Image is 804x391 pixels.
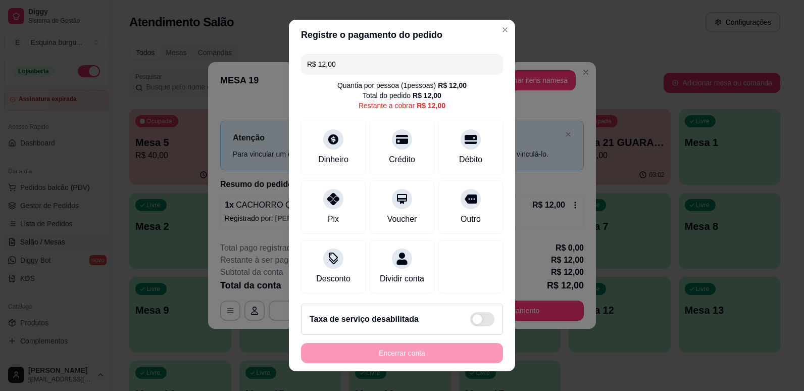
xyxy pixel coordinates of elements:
[380,273,424,285] div: Dividir conta
[316,273,350,285] div: Desconto
[438,80,467,90] div: R$ 12,00
[413,90,441,101] div: R$ 12,00
[389,154,415,166] div: Crédito
[318,154,348,166] div: Dinheiro
[363,90,441,101] div: Total do pedido
[310,313,419,325] h2: Taxa de serviço desabilitada
[328,213,339,225] div: Pix
[337,80,467,90] div: Quantia por pessoa ( 1 pessoas)
[461,213,481,225] div: Outro
[307,54,497,74] input: Ex.: hambúrguer de cordeiro
[459,154,482,166] div: Débito
[387,213,417,225] div: Voucher
[359,101,445,111] div: Restante a cobrar
[497,22,513,38] button: Close
[289,20,515,50] header: Registre o pagamento do pedido
[417,101,445,111] div: R$ 12,00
